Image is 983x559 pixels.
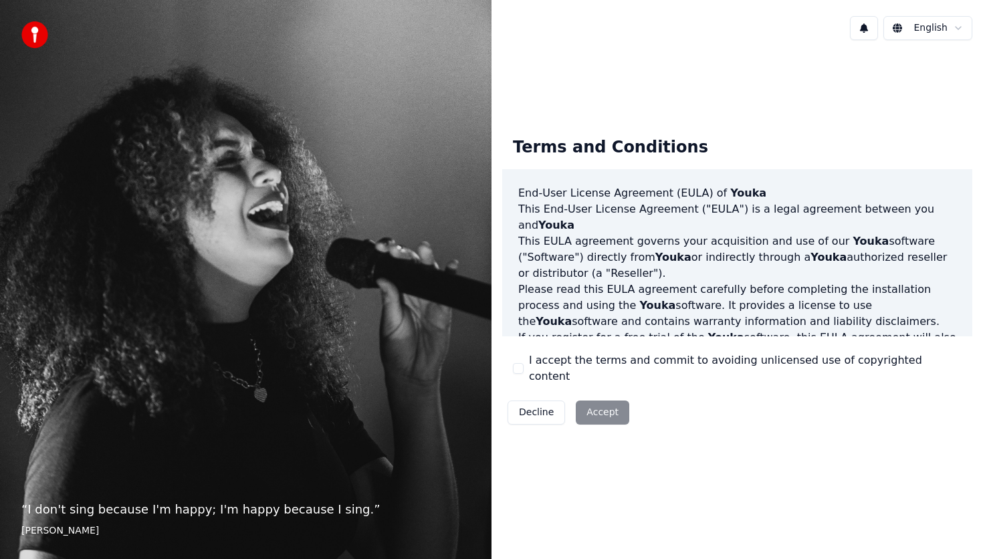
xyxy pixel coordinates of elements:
div: Terms and Conditions [502,126,719,169]
img: youka [21,21,48,48]
footer: [PERSON_NAME] [21,524,470,538]
p: This EULA agreement governs your acquisition and use of our software ("Software") directly from o... [518,233,956,282]
span: Youka [708,331,744,344]
p: Please read this EULA agreement carefully before completing the installation process and using th... [518,282,956,330]
span: Youka [810,251,847,263]
span: Youka [536,315,572,328]
span: Youka [538,219,574,231]
p: “ I don't sing because I'm happy; I'm happy because I sing. ” [21,500,470,519]
span: Youka [730,187,766,199]
span: Youka [639,299,675,312]
h3: End-User License Agreement (EULA) of [518,185,956,201]
p: This End-User License Agreement ("EULA") is a legal agreement between you and [518,201,956,233]
label: I accept the terms and commit to avoiding unlicensed use of copyrighted content [529,352,962,384]
span: Youka [853,235,889,247]
p: If you register for a free trial of the software, this EULA agreement will also govern that trial... [518,330,956,394]
button: Decline [508,401,565,425]
span: Youka [655,251,691,263]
